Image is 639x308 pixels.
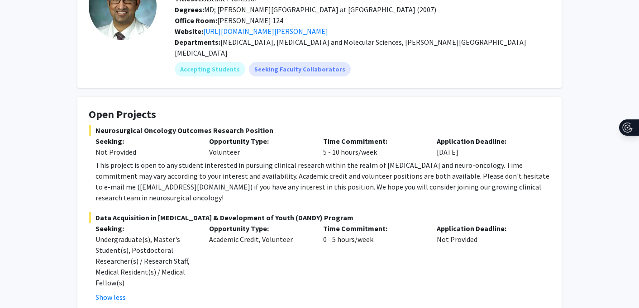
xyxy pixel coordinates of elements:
p: Opportunity Type: [209,136,309,147]
div: This project is open to any student interested in pursuing clinical research within the realm of ... [95,160,550,203]
span: Neurosurgical Oncology Outcomes Research Position [89,125,550,136]
b: Degrees: [175,5,204,14]
mat-chip: Seeking Faculty Collaborators [249,62,351,76]
p: Time Commitment: [323,136,423,147]
b: Departments: [175,38,220,47]
div: Volunteer [202,136,316,157]
span: Data Acquisition in [MEDICAL_DATA] & Development of Youth (DANDY) Program [89,212,550,223]
span: MD; [PERSON_NAME][GEOGRAPHIC_DATA] at [GEOGRAPHIC_DATA] (2007) [175,5,436,14]
b: Office Room: [175,16,217,25]
div: Undergraduate(s), Master's Student(s), Postdoctoral Researcher(s) / Research Staff, Medical Resid... [95,234,196,288]
mat-chip: Accepting Students [175,62,245,76]
div: [DATE] [430,136,544,157]
button: Show less [95,292,126,303]
div: Not Provided [95,147,196,157]
p: Seeking: [95,223,196,234]
div: Not Provided [430,223,544,303]
p: Application Deadline: [437,223,537,234]
p: Time Commitment: [323,223,423,234]
p: Opportunity Type: [209,223,309,234]
iframe: Chat [7,267,38,301]
p: Seeking: [95,136,196,147]
div: 5 - 10 hours/week [316,136,430,157]
span: [PERSON_NAME] 124 [175,16,283,25]
b: Website: [175,27,203,36]
span: [MEDICAL_DATA], [MEDICAL_DATA] and Molecular Sciences, [PERSON_NAME][GEOGRAPHIC_DATA][MEDICAL_DATA] [175,38,526,57]
a: Opens in a new tab [203,27,328,36]
div: Academic Credit, Volunteer [202,223,316,303]
h4: Open Projects [89,108,550,121]
p: Application Deadline: [437,136,537,147]
div: 0 - 5 hours/week [316,223,430,303]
